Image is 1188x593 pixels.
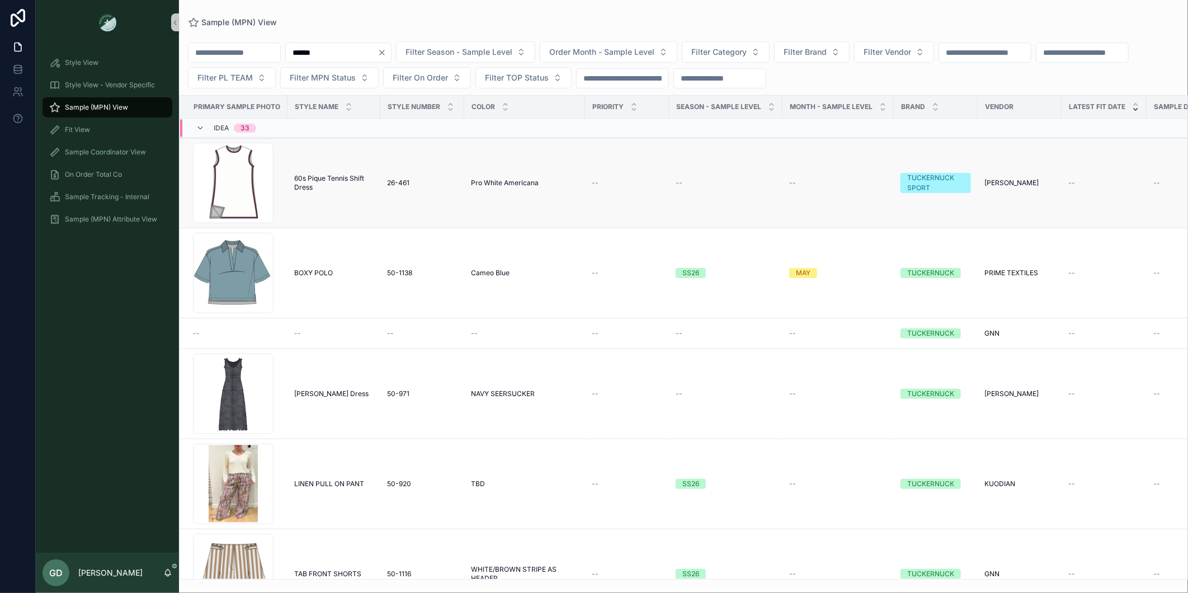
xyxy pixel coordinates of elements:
span: TBD [471,479,485,488]
a: TUCKERNUCK [901,479,971,489]
a: Cameo Blue [471,269,578,277]
span: [PERSON_NAME] [984,389,1039,398]
span: 50-1116 [387,570,411,578]
div: SS26 [682,569,699,579]
span: -- [193,329,200,338]
a: 50-1138 [387,269,458,277]
span: Brand [901,102,925,111]
a: -- [387,329,458,338]
span: -- [387,329,394,338]
span: PRIME TEXTILES [984,269,1038,277]
a: Sample (MPN) View [43,97,172,117]
div: TUCKERNUCK [907,268,954,278]
a: -- [1068,389,1140,398]
span: MONTH - SAMPLE LEVEL [790,102,873,111]
a: Sample Tracking - Internal [43,187,172,207]
span: 50-971 [387,389,409,398]
a: SS26 [676,569,776,579]
a: GNN [984,329,1055,338]
span: -- [789,389,796,398]
span: -- [592,269,598,277]
span: Color [472,102,495,111]
a: Sample (MPN) View [188,17,277,28]
button: Select Button [475,67,572,88]
span: -- [592,329,598,338]
a: -- [1068,269,1140,277]
a: Style View - Vendor Specific [43,75,172,95]
button: Select Button [396,41,535,63]
a: WHITE/BROWN STRIPE AS HEADER [471,565,578,583]
span: KUODIAN [984,479,1015,488]
img: App logo [98,13,116,31]
a: On Order Total Co [43,164,172,185]
a: Pro White Americana [471,178,578,187]
div: TUCKERNUCK [907,569,954,579]
span: 60s Pique Tennis Shift Dress [294,174,374,192]
a: -- [471,329,578,338]
p: [PERSON_NAME] [78,567,143,578]
a: 50-1116 [387,570,458,578]
a: Fit View [43,120,172,140]
a: 50-920 [387,479,458,488]
span: Pro White Americana [471,178,539,187]
a: 50-971 [387,389,458,398]
span: GD [49,566,63,580]
a: TUCKERNUCK [901,268,971,278]
div: TUCKERNUCK [907,479,954,489]
a: KUODIAN [984,479,1055,488]
a: -- [1068,479,1140,488]
a: TUCKERNUCK [901,389,971,399]
span: Season - Sample Level [676,102,761,111]
a: -- [789,329,887,338]
span: Filter MPN Status [290,72,356,83]
button: Select Button [540,41,677,63]
span: -- [592,570,598,578]
span: -- [592,479,598,488]
a: -- [1068,329,1140,338]
a: -- [789,479,887,488]
span: -- [1153,269,1160,277]
a: -- [592,479,662,488]
a: LINEN PULL ON PANT [294,479,374,488]
span: -- [1068,479,1075,488]
span: -- [1153,570,1160,578]
span: Idea [214,124,229,133]
a: -- [1068,570,1140,578]
a: GNN [984,570,1055,578]
button: Select Button [188,67,276,88]
a: SS26 [676,268,776,278]
button: Select Button [383,67,471,88]
span: -- [1153,479,1160,488]
button: Select Button [682,41,770,63]
span: 50-920 [387,479,411,488]
a: Sample (MPN) Attribute View [43,209,172,229]
a: -- [789,178,887,187]
span: PRIMARY SAMPLE PHOTO [194,102,280,111]
span: -- [592,389,598,398]
span: GNN [984,570,1000,578]
span: NAVY SEERSUCKER [471,389,535,398]
span: [PERSON_NAME] [984,178,1039,187]
a: -- [1068,178,1140,187]
span: Order Month - Sample Level [549,46,654,58]
a: -- [789,570,887,578]
div: MAY [796,268,810,278]
a: TUCKERNUCK [901,569,971,579]
button: Select Button [854,41,934,63]
a: [PERSON_NAME] [984,389,1055,398]
span: [PERSON_NAME] Dress [294,389,369,398]
a: -- [592,389,662,398]
a: -- [294,329,374,338]
span: -- [471,329,478,338]
span: -- [1153,389,1160,398]
a: -- [193,329,281,338]
span: Style View - Vendor Specific [65,81,155,90]
a: [PERSON_NAME] Dress [294,389,374,398]
span: Filter PL TEAM [197,72,253,83]
div: TUCKERNUCK [907,389,954,399]
span: -- [1068,329,1075,338]
a: -- [592,269,662,277]
span: -- [676,389,682,398]
a: TAB FRONT SHORTS [294,570,374,578]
